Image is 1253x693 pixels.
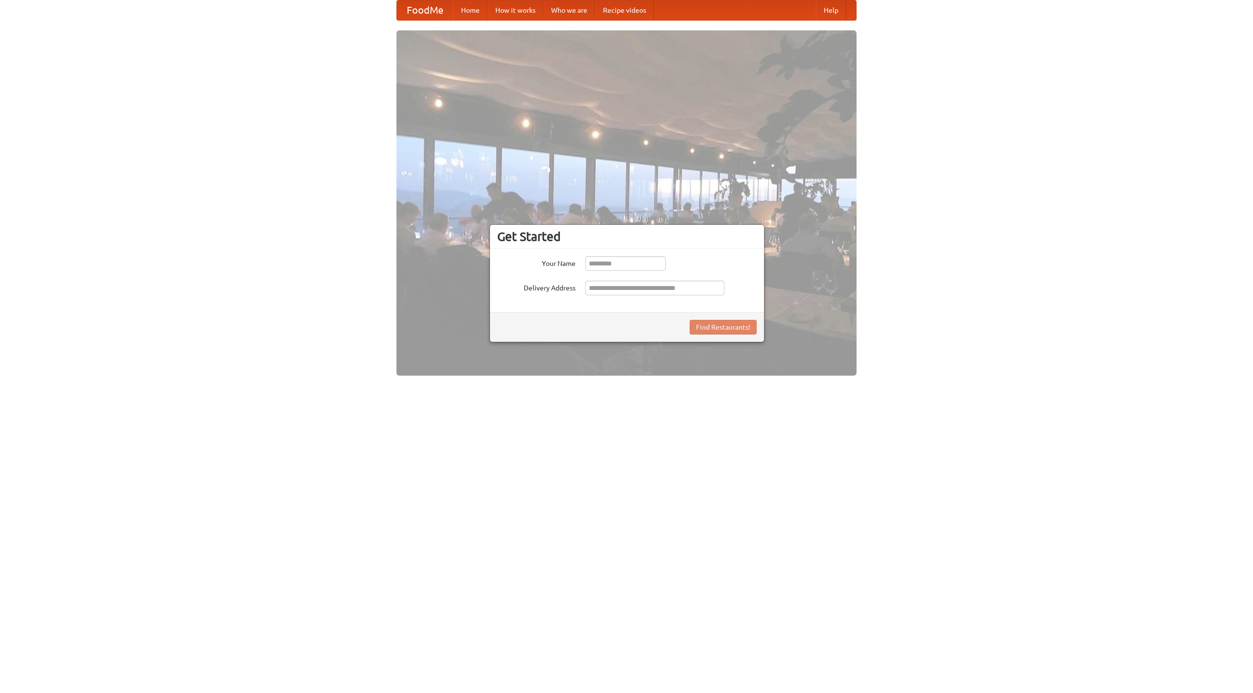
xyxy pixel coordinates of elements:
a: FoodMe [397,0,453,20]
label: Delivery Address [497,281,576,293]
a: Home [453,0,487,20]
a: How it works [487,0,543,20]
a: Help [816,0,846,20]
a: Who we are [543,0,595,20]
label: Your Name [497,256,576,268]
h3: Get Started [497,229,757,244]
a: Recipe videos [595,0,654,20]
button: Find Restaurants! [690,320,757,335]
